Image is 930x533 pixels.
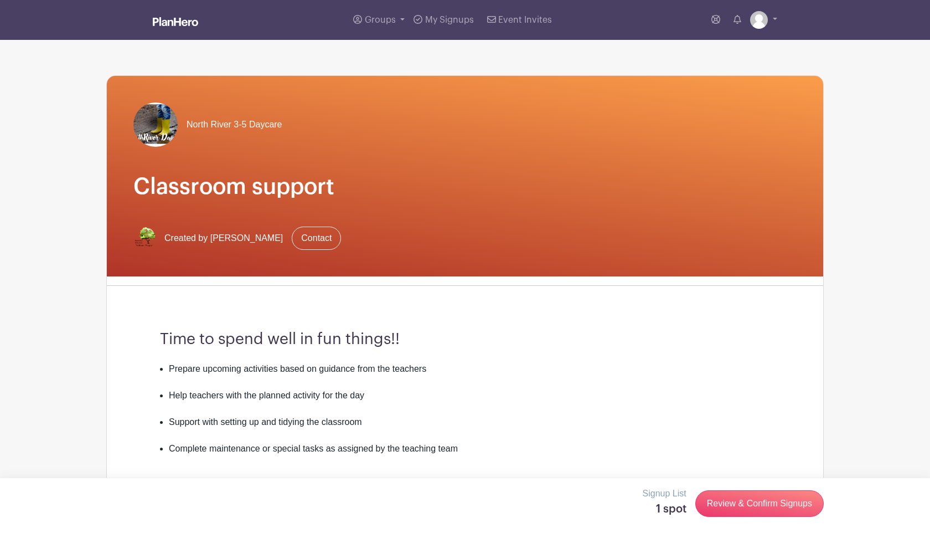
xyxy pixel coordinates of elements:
[425,16,474,24] span: My Signups
[169,389,770,416] li: Help teachers with the planned activity for the day
[187,118,282,131] span: North River 3-5 Daycare
[643,487,686,500] p: Signup List
[169,416,770,442] li: Support with setting up and tidying the classroom
[133,227,156,249] img: IMG_0645.png
[695,490,824,517] a: Review & Confirm Signups
[164,232,283,245] span: Created by [PERSON_NAME]
[169,442,770,469] li: Complete maintenance or special tasks as assigned by the teaching team
[292,227,341,250] a: Contact
[643,503,686,516] h5: 1 spot
[133,173,797,200] h1: Classroom support
[498,16,552,24] span: Event Invites
[133,102,178,147] img: Junior%20Kindergarten%20background%20website.png
[160,330,770,349] h3: Time to spend well in fun things!!
[153,17,198,26] img: logo_white-6c42ec7e38ccf1d336a20a19083b03d10ae64f83f12c07503d8b9e83406b4c7d.svg
[169,362,770,389] li: Prepare upcoming activities based on guidance from the teachers
[750,11,768,29] img: default-ce2991bfa6775e67f084385cd625a349d9dcbb7a52a09fb2fda1e96e2d18dcdb.png
[365,16,396,24] span: Groups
